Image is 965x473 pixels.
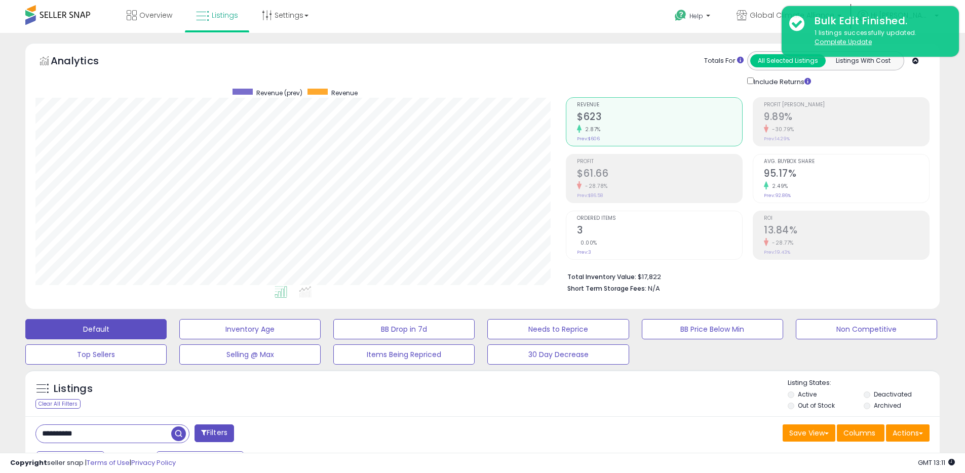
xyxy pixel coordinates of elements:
[331,89,358,97] span: Revenue
[788,378,940,388] p: Listing States:
[333,319,475,339] button: BB Drop in 7d
[256,89,302,97] span: Revenue (prev)
[874,401,901,410] label: Archived
[837,424,884,442] button: Columns
[333,344,475,365] button: Items Being Repriced
[87,458,130,467] a: Terms of Use
[10,458,47,467] strong: Copyright
[51,54,119,70] h5: Analytics
[577,192,603,199] small: Prev: $86.58
[667,2,720,33] a: Help
[783,424,835,442] button: Save View
[577,224,742,238] h2: 3
[704,56,744,66] div: Totals For
[577,102,742,108] span: Revenue
[179,319,321,339] button: Inventory Age
[487,344,629,365] button: 30 Day Decrease
[886,424,930,442] button: Actions
[764,224,929,238] h2: 13.84%
[764,111,929,125] h2: 9.89%
[815,37,872,46] u: Complete Update
[567,272,636,281] b: Total Inventory Value:
[212,10,238,20] span: Listings
[918,458,955,467] span: 2025-08-15 13:11 GMT
[577,216,742,221] span: Ordered Items
[674,9,687,22] i: Get Help
[25,319,167,339] button: Default
[577,136,600,142] small: Prev: $606
[35,399,81,409] div: Clear All Filters
[131,458,176,467] a: Privacy Policy
[648,284,660,293] span: N/A
[807,28,951,47] div: 1 listings successfully updated.
[10,458,176,468] div: seller snap | |
[798,390,817,399] label: Active
[768,182,788,190] small: 2.49%
[764,159,929,165] span: Avg. Buybox Share
[764,102,929,108] span: Profit [PERSON_NAME]
[796,319,937,339] button: Non Competitive
[768,239,794,247] small: -28.77%
[798,401,835,410] label: Out of Stock
[577,239,597,247] small: 0.00%
[487,319,629,339] button: Needs to Reprice
[139,10,172,20] span: Overview
[764,192,791,199] small: Prev: 92.86%
[764,136,790,142] small: Prev: 14.29%
[577,159,742,165] span: Profit
[179,344,321,365] button: Selling @ Max
[567,284,646,293] b: Short Term Storage Fees:
[764,249,790,255] small: Prev: 19.43%
[807,14,951,28] div: Bulk Edit Finished.
[764,168,929,181] h2: 95.17%
[874,390,912,399] label: Deactivated
[750,54,826,67] button: All Selected Listings
[25,344,167,365] button: Top Sellers
[577,111,742,125] h2: $623
[582,126,601,133] small: 2.87%
[825,54,901,67] button: Listings With Cost
[54,382,93,396] h5: Listings
[689,12,703,20] span: Help
[577,168,742,181] h2: $61.66
[768,126,794,133] small: -30.79%
[195,424,234,442] button: Filters
[567,270,922,282] li: $17,822
[577,249,591,255] small: Prev: 3
[582,182,608,190] small: -28.78%
[843,428,875,438] span: Columns
[642,319,783,339] button: BB Price Below Min
[764,216,929,221] span: ROI
[750,10,834,20] span: Global Climate Alliance
[740,75,823,87] div: Include Returns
